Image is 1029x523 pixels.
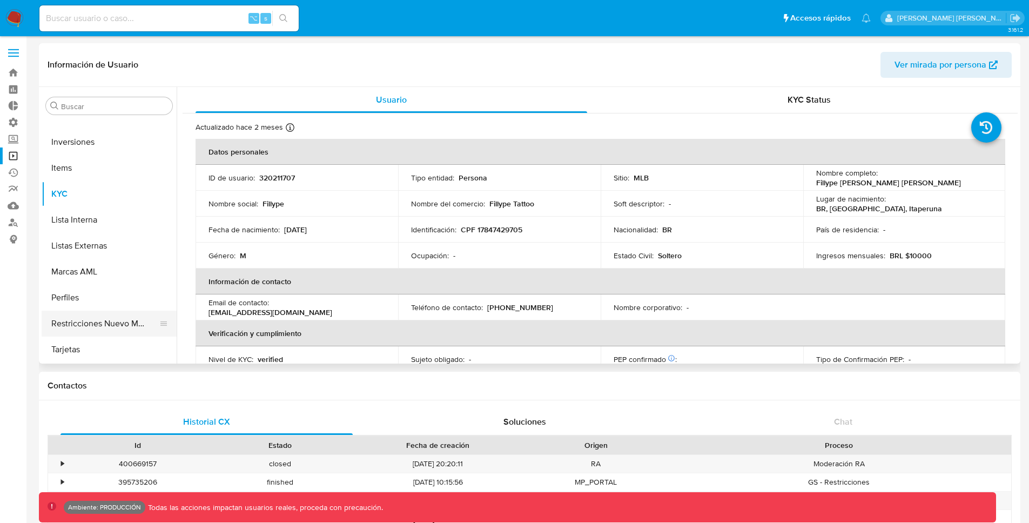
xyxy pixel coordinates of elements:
span: KYC Status [788,93,831,106]
button: search-icon [272,11,294,26]
p: ID de usuario : [209,173,255,183]
div: [DATE] 20:20:11 [351,455,525,473]
p: Soft descriptor : [614,199,664,209]
div: Estado [217,440,344,451]
p: Nombre social : [209,199,258,209]
button: Perfiles [42,285,177,311]
h1: Información de Usuario [48,59,138,70]
div: • [61,477,64,487]
a: Salir [1010,12,1021,24]
p: Nacionalidad : [614,225,658,234]
span: Ver mirada por persona [895,52,986,78]
input: Buscar [61,102,168,111]
p: Fillype [263,199,284,209]
p: Nombre corporativo : [614,303,682,312]
p: M [240,251,246,260]
p: - [883,225,885,234]
p: Identificación : [411,225,456,234]
p: - [469,354,471,364]
p: jorge.diazserrato@mercadolibre.com.co [897,13,1006,23]
p: Fillype [PERSON_NAME] [PERSON_NAME] [816,178,961,187]
button: Listas Externas [42,233,177,259]
p: Teléfono de contacto : [411,303,483,312]
button: Restricciones Nuevo Mundo [42,311,168,337]
span: Historial CX [183,415,230,428]
p: Soltero [658,251,682,260]
p: - [687,303,689,312]
p: PEP confirmado : [614,354,677,364]
p: Email de contacto : [209,298,269,307]
p: Tipo entidad : [411,173,454,183]
p: Lugar de nacimiento : [816,194,886,204]
p: - [453,251,455,260]
p: Nivel de KYC : [209,354,253,364]
button: Marcas AML [42,259,177,285]
div: MP_PORTAL [525,473,667,491]
p: Género : [209,251,236,260]
div: Contato inicial - SOS MP [667,492,1011,509]
p: Ambiente: PRODUCCIÓN [68,505,141,509]
div: Fecha de creación [359,440,517,451]
p: Sujeto obligado : [411,354,465,364]
th: Datos personales [196,139,1005,165]
p: BR [662,225,672,234]
div: Id [75,440,201,451]
div: GS - Restricciones [667,473,1011,491]
input: Buscar usuario o caso... [39,11,299,25]
p: Actualizado hace 2 meses [196,122,283,132]
div: finished [209,492,351,509]
p: verified [258,354,283,364]
button: KYC [42,181,177,207]
div: Moderación RA [667,455,1011,473]
th: Información de contacto [196,269,1005,294]
p: [PHONE_NUMBER] [487,303,553,312]
p: Fecha de nacimiento : [209,225,280,234]
div: [DATE] 16:07:30 [351,492,525,509]
p: Persona [459,173,487,183]
p: - [669,199,671,209]
p: Nombre del comercio : [411,199,485,209]
p: Ocupación : [411,251,449,260]
p: Fillype Tattoo [489,199,534,209]
a: Notificaciones [862,14,871,23]
span: Usuario [376,93,407,106]
span: Soluciones [503,415,546,428]
p: Sitio : [614,173,629,183]
p: Nombre completo : [816,168,878,178]
p: BRL $10000 [890,251,932,260]
div: MP_PORTAL [525,492,667,509]
th: Verificación y cumplimiento [196,320,1005,346]
p: País de residencia : [816,225,879,234]
p: 320211707 [259,173,295,183]
div: • [61,459,64,469]
p: BR, [GEOGRAPHIC_DATA], Itaperuna [816,204,942,213]
button: Ver mirada por persona [880,52,1012,78]
p: MLB [634,173,649,183]
div: finished [209,473,351,491]
p: - [909,354,911,364]
div: RA [525,455,667,473]
button: Lista Interna [42,207,177,233]
div: 395735206 [67,473,209,491]
p: Ingresos mensuales : [816,251,885,260]
button: Tarjetas [42,337,177,363]
span: Chat [834,415,852,428]
div: Origen [533,440,660,451]
div: 400669157 [67,455,209,473]
h1: Contactos [48,380,1012,391]
p: Estado Civil : [614,251,654,260]
p: Todas las acciones impactan usuarios reales, proceda con precaución. [145,502,383,513]
p: Tipo de Confirmación PEP : [816,354,904,364]
div: 394921019 [67,492,209,509]
span: Accesos rápidos [790,12,851,24]
div: Proceso [675,440,1004,451]
button: Items [42,155,177,181]
p: [DATE] [284,225,307,234]
p: [EMAIL_ADDRESS][DOMAIN_NAME] [209,307,332,317]
span: s [264,13,267,23]
div: closed [209,455,351,473]
div: [DATE] 10:15:56 [351,473,525,491]
p: CPF 17847429705 [461,225,522,234]
button: Buscar [50,102,59,110]
span: ⌥ [250,13,258,23]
